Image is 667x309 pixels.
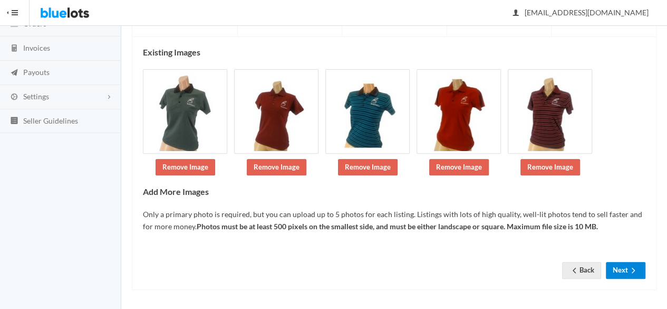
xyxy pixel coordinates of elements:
[23,116,78,125] span: Seller Guidelines
[510,8,521,18] ion-icon: person
[23,43,50,52] span: Invoices
[9,44,20,54] ion-icon: calculator
[606,262,645,278] button: Nextarrow forward
[143,187,645,196] h4: Add More Images
[338,159,398,175] a: Remove Image
[143,209,645,232] p: Only a primary photo is required, but you can upload up to 5 photos for each listing. Listings wi...
[234,69,318,154] img: a7a65263-2bcc-4979-ab5c-1fd91a0cb198-1689792012.jpg
[247,159,306,175] a: Remove Image
[143,69,227,154] img: 6e7450ab-ca7c-4922-b927-edd480cb420a-1681942024.jpg
[562,262,601,278] a: arrow backBack
[9,116,20,126] ion-icon: list box
[23,19,46,28] span: Orders
[325,69,410,154] img: 2841a089-0aa7-4383-86ad-6a3cbb045460-1689792012.jpg
[569,266,579,276] ion-icon: arrow back
[429,159,489,175] a: Remove Image
[520,159,580,175] a: Remove Image
[156,159,215,175] a: Remove Image
[23,68,50,77] span: Payouts
[197,222,598,231] b: Photos must be at least 500 pixels on the smallest side, and must be either landscape or square. ...
[143,48,645,57] h4: Existing Images
[513,8,649,17] span: [EMAIL_ADDRESS][DOMAIN_NAME]
[9,68,20,78] ion-icon: paper plane
[9,20,20,30] ion-icon: cash
[508,69,592,154] img: 08bf48af-a98c-4df7-925d-cf50b6987622-1689792013.jpg
[417,69,501,154] img: 6e11c2ce-9d46-48e2-a8f6-d8ce56654cd8-1689792012.jpg
[9,92,20,102] ion-icon: cog
[23,92,49,101] span: Settings
[628,266,639,276] ion-icon: arrow forward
